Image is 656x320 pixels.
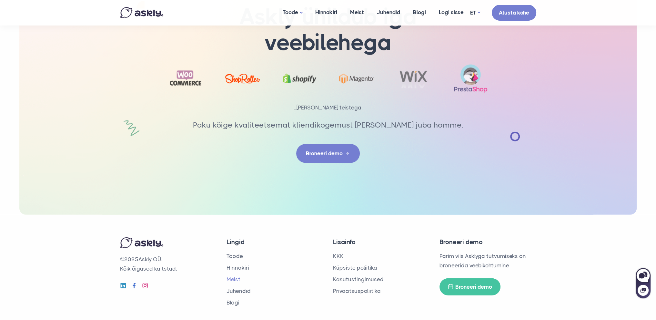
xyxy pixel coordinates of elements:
[227,276,240,283] a: Meist
[339,74,374,84] img: Magento
[470,8,480,17] a: ET
[120,7,163,18] img: Askly
[492,5,536,21] a: Alusta kohe
[439,252,536,270] p: Parim viis Asklyga tutvumiseks on broneerida veebikohtumine
[227,237,323,247] h4: Lingid
[227,253,243,259] a: Toode
[453,64,488,93] img: prestashop
[333,253,344,259] a: KKK
[227,264,249,271] a: Hinnakiri
[333,264,377,271] a: Küpsiste poliitika
[124,256,138,263] span: 2025
[635,267,651,299] iframe: Askly chat
[168,68,203,89] img: Woocommerce
[191,4,465,56] h1: Askly ühildub iga veebilehega
[227,299,239,306] a: Blogi
[396,69,431,88] img: Wix
[227,288,251,294] a: Juhendid
[296,144,360,163] a: Broneeri demo
[225,74,260,84] img: ShopRoller
[333,237,430,247] h4: Lisainfo
[120,255,217,274] p: © Askly OÜ. Kõik õigused kaitstud.
[156,103,501,112] p: ...[PERSON_NAME] teistega.
[333,276,384,283] a: Kasutustingimused
[439,237,536,247] h4: Broneeri demo
[120,237,163,248] img: Askly logo
[282,69,317,88] img: Shopify
[333,288,381,294] a: Privaatsuspoliitika
[439,278,500,295] a: Broneeri demo
[191,119,465,131] p: Paku kõige kvaliteetsemat kliendikogemust [PERSON_NAME] juba homme.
